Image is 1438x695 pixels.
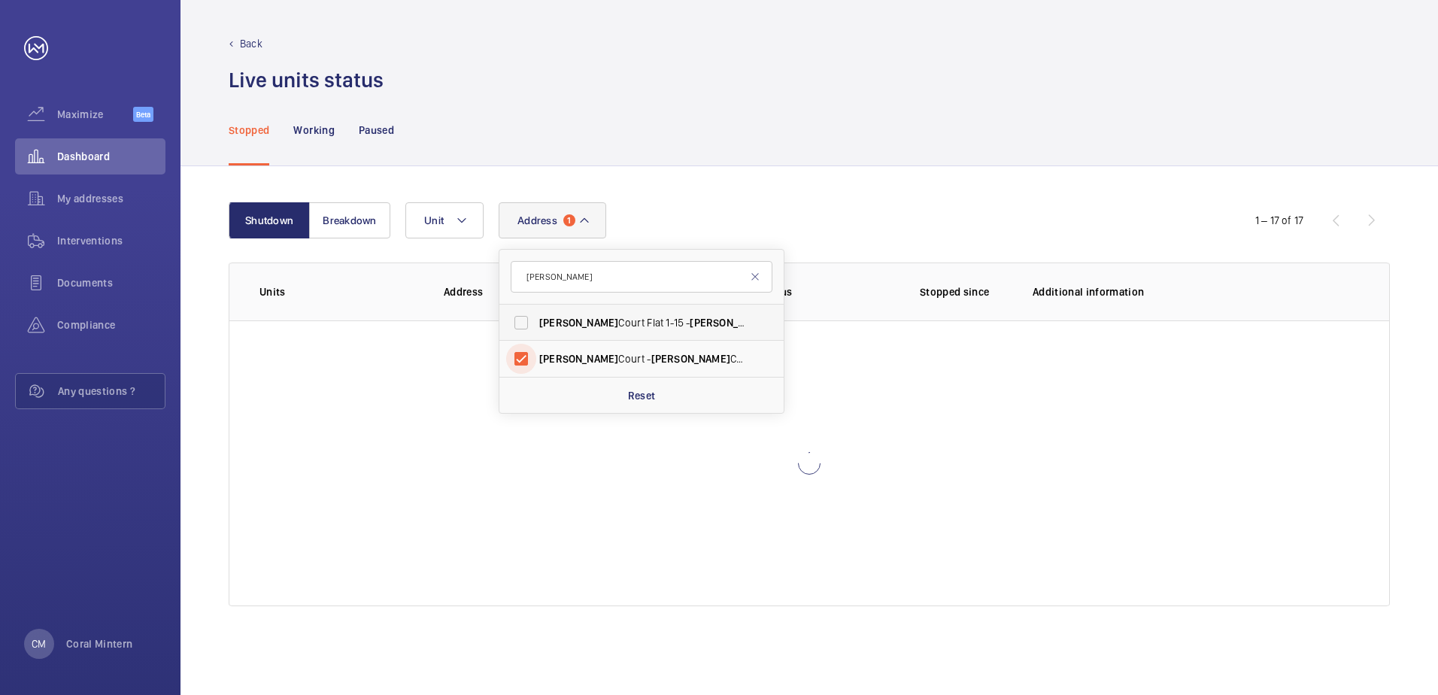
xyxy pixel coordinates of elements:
[628,388,656,403] p: Reset
[539,351,746,366] span: Court - Court, LONDON E8 1FE
[539,317,618,329] span: [PERSON_NAME]
[690,317,769,329] span: [PERSON_NAME]
[539,315,746,330] span: Court Flat 1-15 - [STREET_ADDRESS]
[58,384,165,399] span: Any questions ?
[424,214,444,226] span: Unit
[229,202,310,238] button: Shutdown
[57,191,165,206] span: My addresses
[309,202,390,238] button: Breakdown
[57,317,165,332] span: Compliance
[32,636,46,651] p: CM
[57,107,133,122] span: Maximize
[66,636,133,651] p: Coral Mintern
[240,36,262,51] p: Back
[517,214,557,226] span: Address
[1255,213,1303,228] div: 1 – 17 of 17
[133,107,153,122] span: Beta
[359,123,394,138] p: Paused
[920,284,1009,299] p: Stopped since
[229,123,269,138] p: Stopped
[499,202,606,238] button: Address1
[293,123,334,138] p: Working
[259,284,420,299] p: Units
[539,353,618,365] span: [PERSON_NAME]
[229,66,384,94] h1: Live units status
[405,202,484,238] button: Unit
[651,353,730,365] span: [PERSON_NAME]
[511,261,772,293] input: Search by address
[57,233,165,248] span: Interventions
[563,214,575,226] span: 1
[1033,284,1359,299] p: Additional information
[57,275,165,290] span: Documents
[57,149,165,164] span: Dashboard
[444,284,657,299] p: Address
